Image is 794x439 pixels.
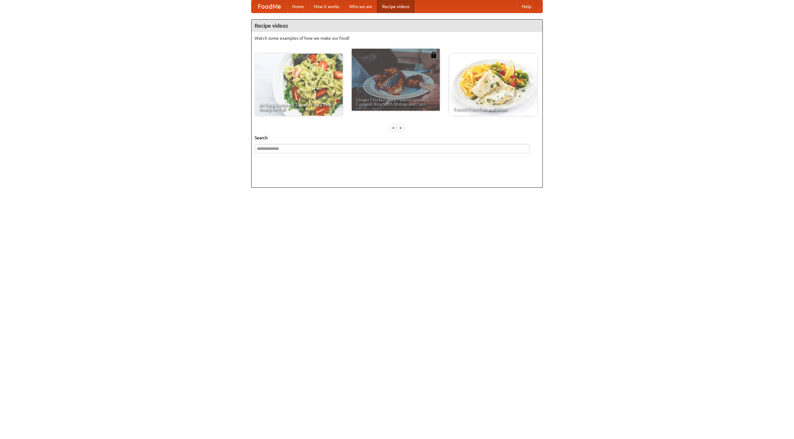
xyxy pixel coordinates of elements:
[309,0,344,13] a: How it works
[252,20,542,32] h4: Recipe videos
[255,54,343,116] a: An Easy, Summery Tomato Pasta That's Ready for Fall
[398,124,404,132] div: »
[390,124,396,132] div: «
[517,0,536,13] a: Help
[255,35,539,41] p: Watch some examples of how we make our food!
[255,135,539,141] h5: Search
[344,0,377,13] a: Who we are
[430,52,437,58] img: 483408.png
[259,103,338,111] span: An Easy, Summery Tomato Pasta That's Ready for Fall
[377,0,414,13] a: Recipe videos
[449,54,537,116] a: French Fries Fish and Chips
[252,0,287,13] a: FoodMe
[453,107,533,111] span: French Fries Fish and Chips
[287,0,309,13] a: Home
